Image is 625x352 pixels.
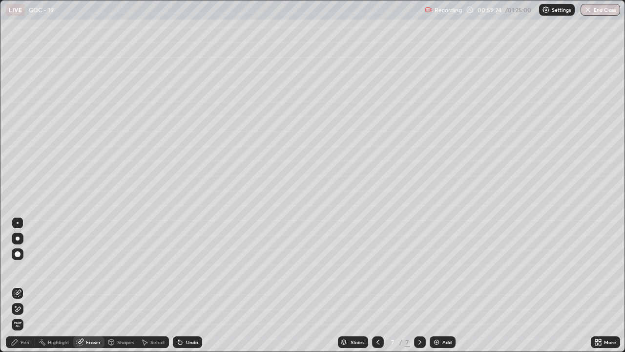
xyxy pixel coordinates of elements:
div: 7 [404,338,410,347]
img: recording.375f2c34.svg [425,6,433,14]
div: Add [442,340,452,345]
p: GOC - 19 [29,6,54,14]
div: Eraser [86,340,101,345]
p: Settings [552,7,571,12]
div: Slides [351,340,364,345]
div: Pen [21,340,29,345]
img: class-settings-icons [542,6,550,14]
div: More [604,340,616,345]
span: Erase all [12,322,23,328]
div: Select [150,340,165,345]
div: Shapes [117,340,134,345]
div: Highlight [48,340,69,345]
p: LIVE [9,6,22,14]
div: 7 [388,339,397,345]
button: End Class [581,4,620,16]
img: add-slide-button [433,338,440,346]
div: / [399,339,402,345]
p: Recording [435,6,462,14]
img: end-class-cross [584,6,592,14]
div: Undo [186,340,198,345]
